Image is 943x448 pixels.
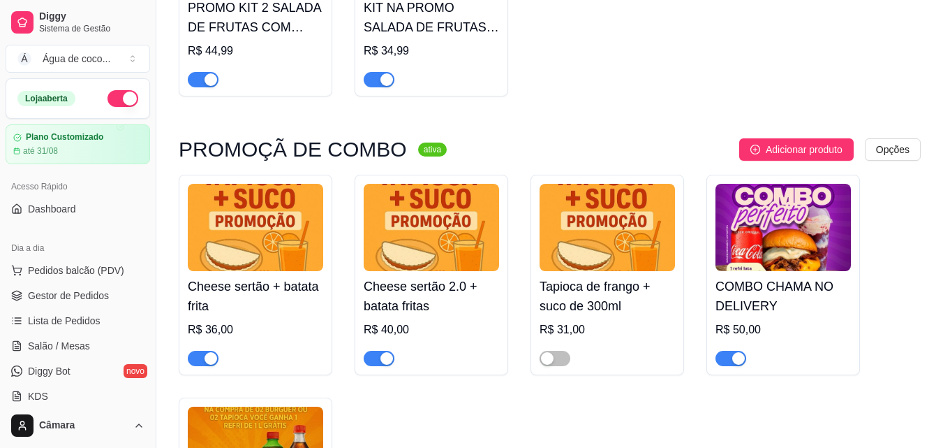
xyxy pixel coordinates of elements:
a: Gestor de Pedidos [6,284,150,307]
span: Diggy [39,10,144,23]
div: Água de coco ... [43,52,110,66]
h4: Cheese sertão + batata frita [188,277,323,316]
img: product-image [364,184,499,271]
span: Dashboard [28,202,76,216]
span: Diggy Bot [28,364,70,378]
a: Dashboard [6,198,150,220]
h4: Tapioca de frango + suco de 300ml [540,277,675,316]
sup: ativa [418,143,447,157]
a: KDS [6,385,150,407]
div: Dia a dia [6,237,150,259]
span: Lista de Pedidos [28,314,101,328]
div: R$ 34,99 [364,43,499,59]
h4: Cheese sertão 2.0 + batata fritas [364,277,499,316]
span: Câmara [39,419,128,432]
button: Opções [865,138,921,161]
span: Opções [876,142,909,157]
div: R$ 36,00 [188,321,323,338]
div: Loja aberta [17,91,75,106]
button: Alterar Status [107,90,138,107]
h3: PROMOÇÃ DE COMBO [179,141,407,158]
article: Plano Customizado [26,132,103,143]
img: product-image [540,184,675,271]
span: Adicionar produto [766,142,842,157]
a: Lista de Pedidos [6,310,150,332]
div: Acesso Rápido [6,175,150,198]
img: product-image [188,184,323,271]
img: product-image [715,184,851,271]
span: Á [17,52,31,66]
span: Sistema de Gestão [39,23,144,34]
div: R$ 31,00 [540,321,675,338]
div: R$ 44,99 [188,43,323,59]
button: Pedidos balcão (PDV) [6,259,150,282]
article: até 31/08 [23,145,58,157]
div: R$ 50,00 [715,321,851,338]
a: DiggySistema de Gestão [6,6,150,39]
a: Salão / Mesas [6,335,150,357]
span: plus-circle [750,145,760,154]
button: Câmara [6,409,150,442]
button: Adicionar produto [739,138,854,161]
div: R$ 40,00 [364,321,499,338]
span: Salão / Mesas [28,339,90,353]
a: Plano Customizadoaté 31/08 [6,124,150,164]
span: Pedidos balcão (PDV) [28,263,124,277]
span: Gestor de Pedidos [28,289,109,303]
h4: COMBO CHAMA NO DELIVERY [715,277,851,316]
span: KDS [28,389,48,403]
button: Select a team [6,45,150,73]
a: Diggy Botnovo [6,360,150,382]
